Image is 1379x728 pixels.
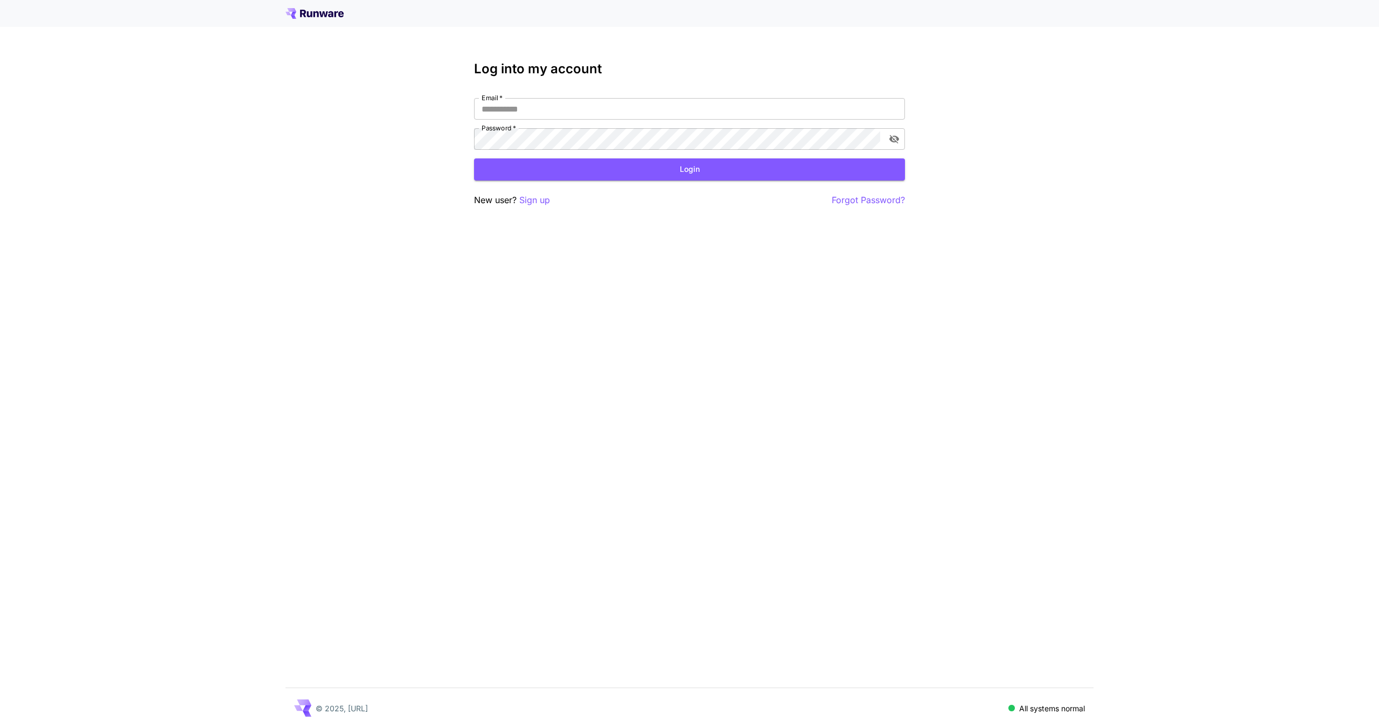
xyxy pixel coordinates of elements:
label: Email [482,93,503,102]
h3: Log into my account [474,61,905,77]
p: © 2025, [URL] [316,703,368,714]
label: Password [482,123,516,133]
p: New user? [474,193,550,207]
button: Login [474,158,905,181]
button: toggle password visibility [884,129,904,149]
button: Sign up [519,193,550,207]
p: All systems normal [1019,703,1085,714]
button: Forgot Password? [832,193,905,207]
